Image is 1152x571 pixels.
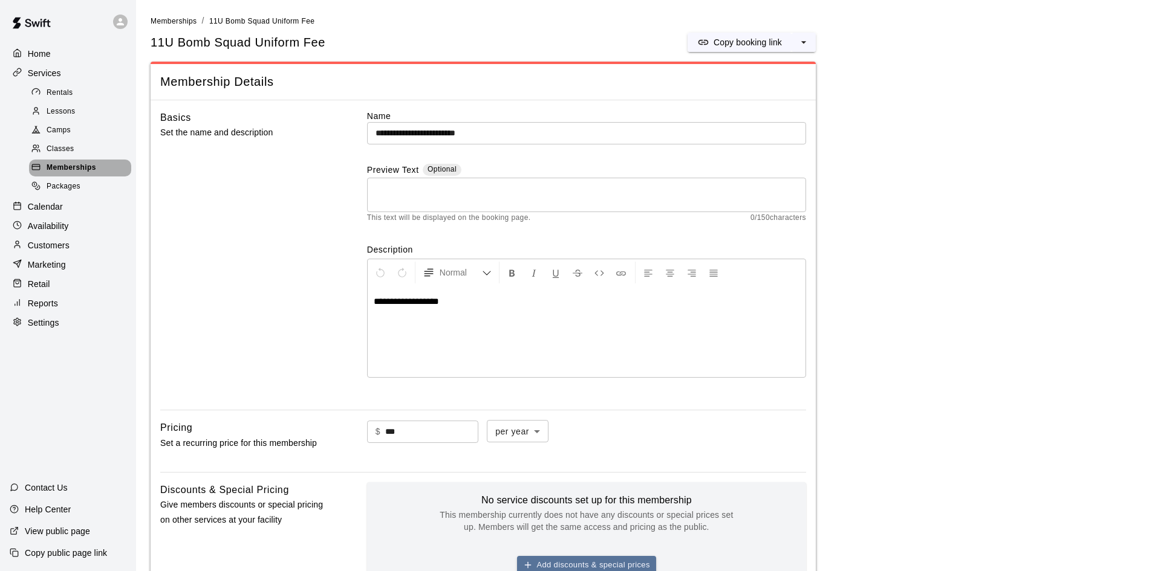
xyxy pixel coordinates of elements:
[792,33,816,52] button: select merge strategy
[47,162,96,174] span: Memberships
[25,503,71,515] p: Help Center
[28,259,66,271] p: Marketing
[28,239,70,251] p: Customers
[367,212,531,224] span: This text will be displayed on the booking page.
[487,420,548,442] div: per year
[392,262,412,283] button: Redo
[47,143,74,155] span: Classes
[28,278,50,290] p: Retail
[440,266,482,279] span: Normal
[28,317,59,329] p: Settings
[25,547,107,559] p: Copy public page link
[376,425,380,438] p: $
[29,103,131,120] div: Lessons
[638,262,659,283] button: Left Align
[160,497,328,527] p: Give members discounts or special pricing on other services at your facility
[28,297,58,309] p: Reports
[151,15,1137,28] nav: breadcrumb
[151,17,197,25] span: Memberships
[151,16,197,25] a: Memberships
[151,34,325,51] span: 11U Bomb Squad Uniform Fee
[29,83,136,102] a: Rentals
[418,262,496,283] button: Formatting Options
[28,48,51,60] p: Home
[28,201,63,213] p: Calendar
[29,122,131,139] div: Camps
[660,262,680,283] button: Center Align
[682,262,702,283] button: Right Align
[367,164,419,178] label: Preview Text
[29,121,136,140] a: Camps
[47,124,71,137] span: Camps
[29,178,131,195] div: Packages
[29,160,131,176] div: Memberships
[10,45,126,63] a: Home
[160,125,328,140] p: Set the name and description
[25,525,90,537] p: View public page
[688,33,792,52] button: Copy booking link
[10,314,126,332] a: Settings
[47,106,76,118] span: Lessons
[502,262,522,283] button: Format Bold
[28,67,61,79] p: Services
[435,509,738,533] p: This membership currently does not have any discounts or special prices set up. Members will get ...
[10,294,126,312] a: Reports
[28,220,69,232] p: Availability
[714,36,782,48] p: Copy booking link
[209,17,314,25] span: 11U Bomb Squad Uniform Fee
[10,217,126,235] a: Availability
[367,244,806,256] label: Description
[428,165,457,173] span: Optional
[370,262,391,283] button: Undo
[160,110,191,126] h6: Basics
[435,492,738,509] h6: No service discounts set up for this membership
[160,482,289,498] h6: Discounts & Special Pricing
[367,110,806,122] label: Name
[29,102,136,121] a: Lessons
[688,33,816,52] div: split button
[29,178,136,196] a: Packages
[25,482,68,494] p: Contact Us
[545,262,566,283] button: Format Underline
[10,64,126,82] a: Services
[47,181,80,193] span: Packages
[703,262,724,283] button: Justify Align
[29,141,131,158] div: Classes
[10,275,126,293] a: Retail
[29,85,131,102] div: Rentals
[29,140,136,159] a: Classes
[160,420,192,436] h6: Pricing
[524,262,544,283] button: Format Italics
[10,198,126,216] a: Calendar
[160,436,328,451] p: Set a recurring price for this membership
[10,256,126,274] a: Marketing
[10,236,126,254] a: Customers
[201,15,204,27] li: /
[29,159,136,178] a: Memberships
[567,262,588,283] button: Format Strikethrough
[160,74,806,90] span: Membership Details
[750,212,806,224] span: 0 / 150 characters
[611,262,631,283] button: Insert Link
[47,87,73,99] span: Rentals
[589,262,610,283] button: Insert Code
